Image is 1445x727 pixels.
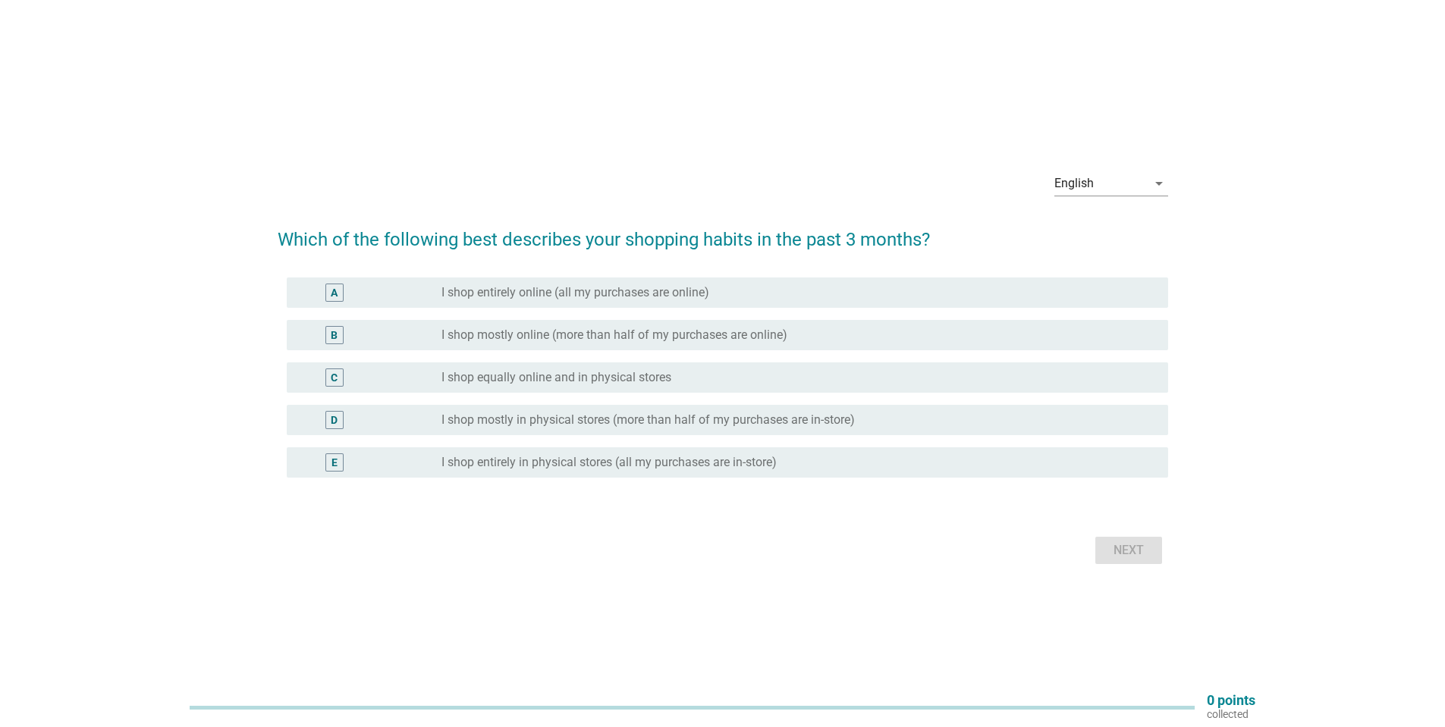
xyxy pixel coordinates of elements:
[331,284,338,300] div: A
[441,412,855,428] label: I shop mostly in physical stores (more than half of my purchases are in-store)
[1150,174,1168,193] i: arrow_drop_down
[1054,177,1094,190] div: English
[441,285,709,300] label: I shop entirely online (all my purchases are online)
[1207,707,1255,721] p: collected
[1207,694,1255,707] p: 0 points
[278,211,1168,253] h2: Which of the following best describes your shopping habits in the past 3 months?
[441,327,787,343] label: I shop mostly online (more than half of my purchases are online)
[331,454,338,470] div: E
[441,370,671,385] label: I shop equally online and in physical stores
[331,412,338,428] div: D
[441,455,777,470] label: I shop entirely in physical stores (all my purchases are in-store)
[331,369,338,385] div: C
[331,327,338,343] div: B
